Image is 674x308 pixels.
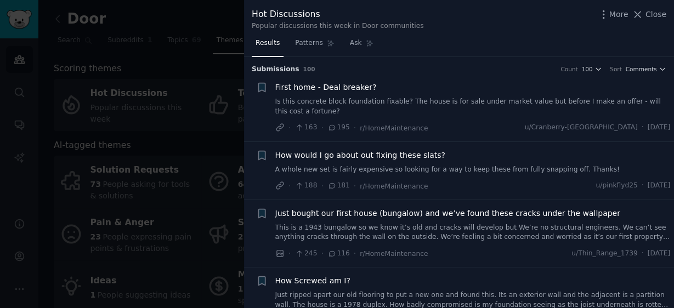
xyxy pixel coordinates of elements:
[256,38,280,48] span: Results
[648,249,670,259] span: [DATE]
[626,65,657,73] span: Comments
[275,165,671,175] a: A whole new set is fairly expensive so looking for a way to keep these from fully snapping off. T...
[275,275,350,287] a: How Screwed am I?
[294,181,317,191] span: 188
[648,123,670,133] span: [DATE]
[275,223,671,242] a: This is a 1943 bungalow so we know it’s old and cracks will develop but We’re no structural engin...
[346,35,377,57] a: Ask
[560,65,577,73] div: Count
[525,123,638,133] span: u/Cranberry-[GEOGRAPHIC_DATA]
[327,181,350,191] span: 181
[294,249,317,259] span: 245
[642,249,644,259] span: ·
[275,208,620,219] a: Just bought our first house (bungalow) and we’ve found these cracks under the wallpaper
[321,180,323,192] span: ·
[321,122,323,134] span: ·
[582,65,603,73] button: 100
[321,248,323,259] span: ·
[275,97,671,116] a: Is this concrete block foundation fixable? The house is for sale under market value but before I ...
[642,123,644,133] span: ·
[295,38,322,48] span: Patterns
[252,8,423,21] div: Hot Discussions
[291,35,338,57] a: Patterns
[626,65,666,73] button: Comments
[327,249,350,259] span: 116
[610,65,622,73] div: Sort
[288,122,291,134] span: ·
[252,21,423,31] div: Popular discussions this week in Door communities
[252,35,284,57] a: Results
[571,249,638,259] span: u/Thin_Range_1739
[598,9,628,20] button: More
[596,181,637,191] span: u/pinkflyd25
[275,150,445,161] a: How would I go about out fixing these slats?
[350,38,362,48] span: Ask
[609,9,628,20] span: More
[354,180,356,192] span: ·
[632,9,666,20] button: Close
[252,65,299,75] span: Submission s
[275,82,377,93] a: First home - Deal breaker?
[354,122,356,134] span: ·
[327,123,350,133] span: 195
[648,181,670,191] span: [DATE]
[645,9,666,20] span: Close
[360,250,428,258] span: r/HomeMaintenance
[642,181,644,191] span: ·
[582,65,593,73] span: 100
[294,123,317,133] span: 163
[288,248,291,259] span: ·
[354,248,356,259] span: ·
[360,124,428,132] span: r/HomeMaintenance
[360,182,428,190] span: r/HomeMaintenance
[303,66,315,72] span: 100
[288,180,291,192] span: ·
